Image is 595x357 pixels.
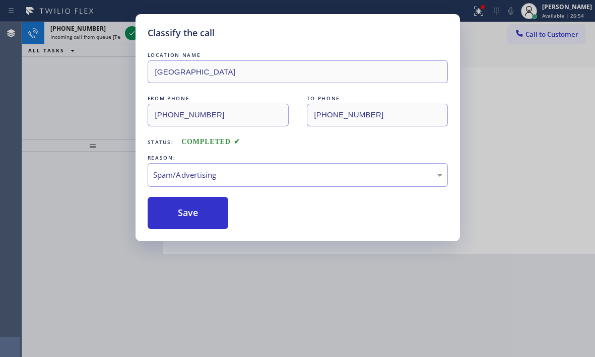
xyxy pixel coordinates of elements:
div: FROM PHONE [148,93,289,104]
div: Spam/Advertising [153,169,442,181]
button: Save [148,197,229,229]
h5: Classify the call [148,26,215,40]
div: REASON: [148,153,448,163]
span: COMPLETED [181,138,240,146]
div: LOCATION NAME [148,50,448,60]
input: To phone [307,104,448,126]
input: From phone [148,104,289,126]
span: Status: [148,138,174,146]
div: TO PHONE [307,93,448,104]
